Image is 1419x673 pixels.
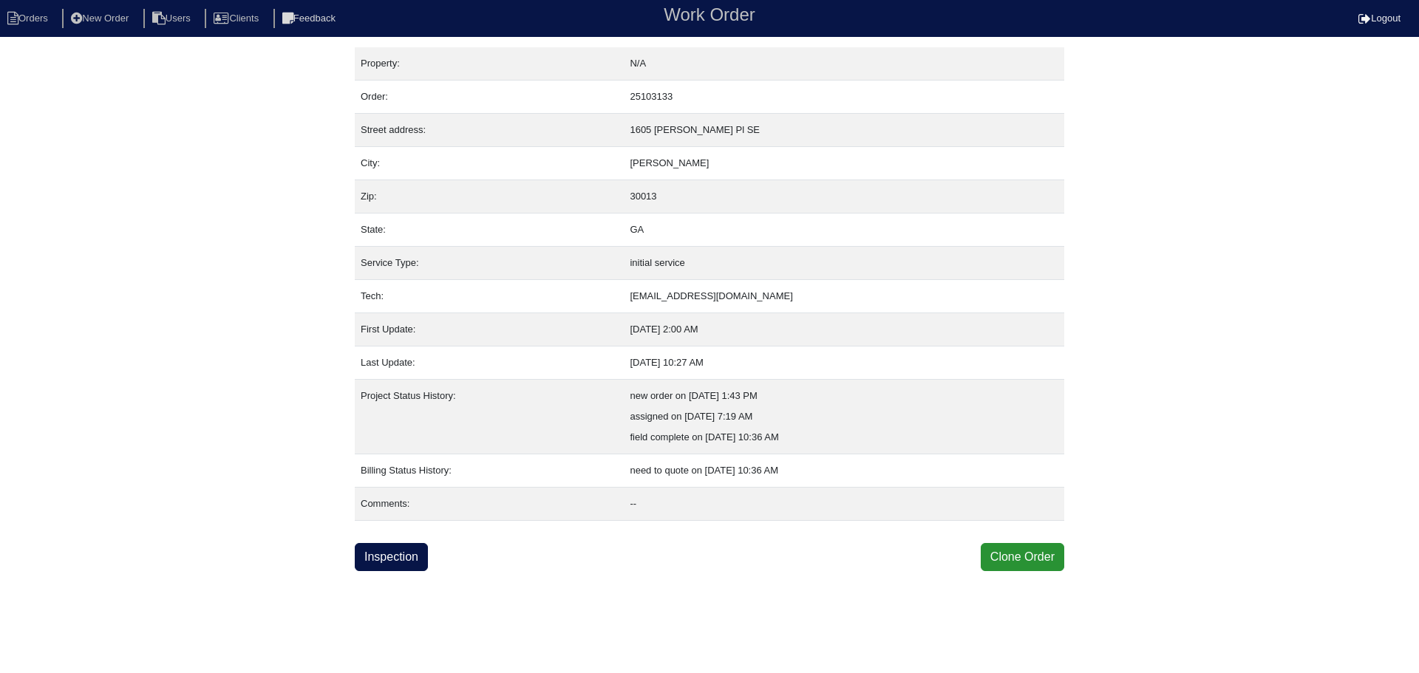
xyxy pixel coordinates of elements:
td: -- [624,488,1064,521]
td: City: [355,147,624,180]
td: Last Update: [355,346,624,380]
td: State: [355,213,624,247]
div: assigned on [DATE] 7:19 AM [630,406,1058,427]
li: Users [143,9,203,29]
td: Order: [355,81,624,114]
a: Clients [205,13,270,24]
td: Billing Status History: [355,454,624,488]
td: Zip: [355,180,624,213]
td: Street address: [355,114,624,147]
td: initial service [624,247,1064,280]
td: First Update: [355,313,624,346]
td: [DATE] 10:27 AM [624,346,1064,380]
a: Users [143,13,203,24]
a: New Order [62,13,140,24]
td: [PERSON_NAME] [624,147,1064,180]
td: Tech: [355,280,624,313]
li: Clients [205,9,270,29]
div: need to quote on [DATE] 10:36 AM [630,460,1058,481]
a: Inspection [355,543,428,571]
div: new order on [DATE] 1:43 PM [630,386,1058,406]
td: GA [624,213,1064,247]
a: Logout [1358,13,1401,24]
td: [DATE] 2:00 AM [624,313,1064,346]
td: Comments: [355,488,624,521]
td: 30013 [624,180,1064,213]
div: field complete on [DATE] 10:36 AM [630,427,1058,448]
td: [EMAIL_ADDRESS][DOMAIN_NAME] [624,280,1064,313]
td: 1605 [PERSON_NAME] Pl SE [624,114,1064,147]
td: Service Type: [355,247,624,280]
td: 25103133 [624,81,1064,114]
button: Clone Order [981,543,1064,571]
td: N/A [624,47,1064,81]
td: Property: [355,47,624,81]
td: Project Status History: [355,380,624,454]
li: New Order [62,9,140,29]
li: Feedback [273,9,347,29]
